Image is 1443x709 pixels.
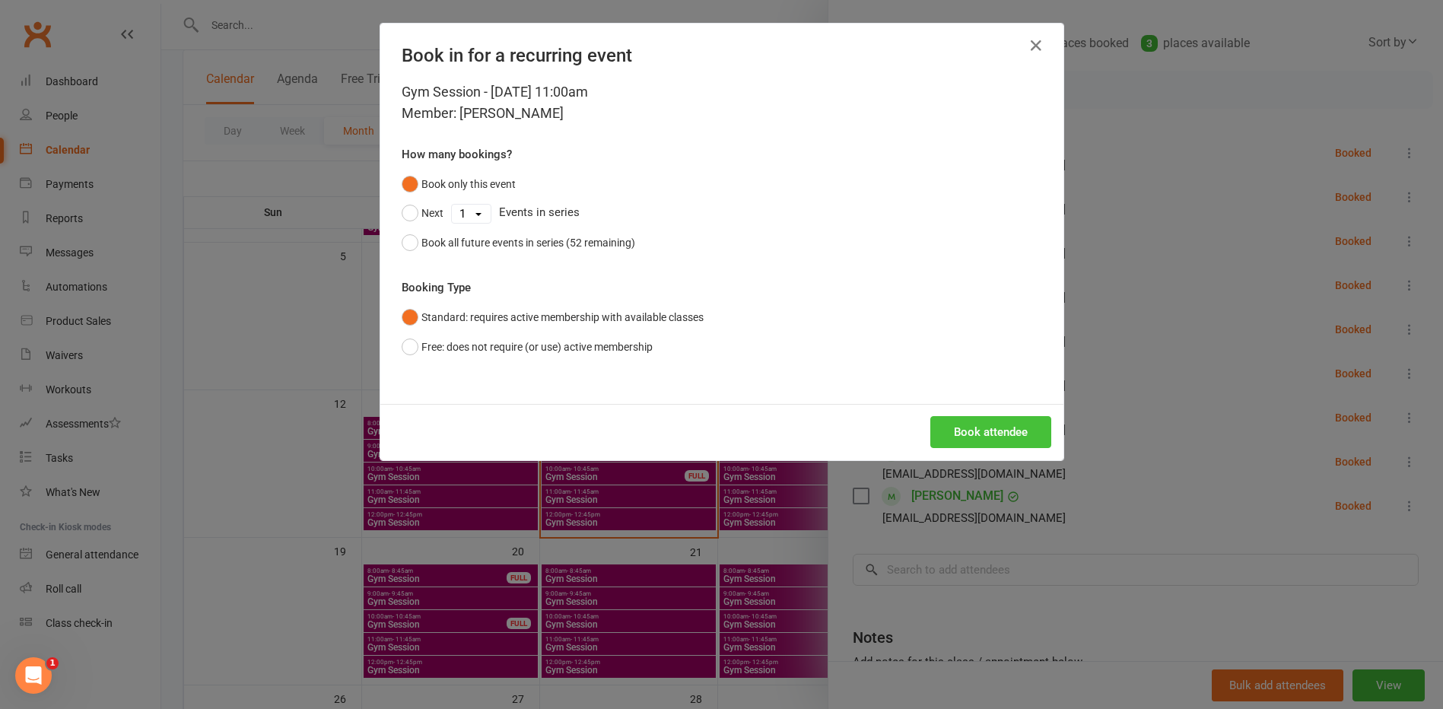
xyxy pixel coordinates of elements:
span: 1 [46,657,59,669]
button: Free: does not require (or use) active membership [402,332,653,361]
div: Gym Session - [DATE] 11:00am Member: [PERSON_NAME] [402,81,1042,124]
label: How many bookings? [402,145,512,164]
div: Events in series [402,199,1042,227]
label: Booking Type [402,278,471,297]
h4: Book in for a recurring event [402,45,1042,66]
button: Standard: requires active membership with available classes [402,303,704,332]
button: Book only this event [402,170,516,199]
button: Book attendee [930,416,1051,448]
button: Next [402,199,443,227]
div: Book all future events in series (52 remaining) [421,234,635,251]
button: Close [1024,33,1048,58]
iframe: Intercom live chat [15,657,52,694]
button: Book all future events in series (52 remaining) [402,228,635,257]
